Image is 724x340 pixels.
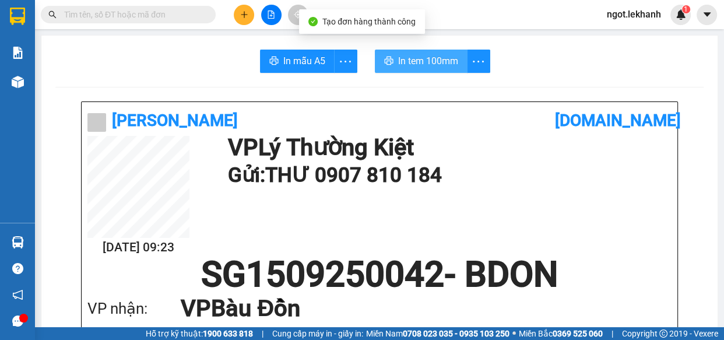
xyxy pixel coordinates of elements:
button: printerIn mẫu A5 [260,50,335,73]
span: printer [384,56,393,67]
span: more [468,54,490,69]
img: solution-icon [12,47,24,59]
div: VP nhận: [87,297,181,321]
span: printer [269,56,279,67]
img: icon-new-feature [676,9,686,20]
input: Tìm tên, số ĐT hoặc mã đơn [64,8,202,21]
span: | [262,327,263,340]
span: Miền Bắc [519,327,603,340]
strong: 0708 023 035 - 0935 103 250 [403,329,509,338]
span: file-add [267,10,275,19]
button: aim [288,5,308,25]
span: CC : [110,78,126,90]
span: ngot.lekhanh [598,7,670,22]
div: PHỤ TÙNG [10,38,103,52]
div: BX [GEOGRAPHIC_DATA] [111,10,230,38]
b: [PERSON_NAME] [112,111,238,130]
img: warehouse-icon [12,236,24,248]
span: Gửi: [10,11,28,23]
sup: 1 [682,5,690,13]
span: Tạo đơn hàng thành công [322,17,416,26]
span: Hỗ trợ kỹ thuật: [146,327,253,340]
span: message [12,316,23,327]
h1: VP Lý Thường Kiệt [227,136,666,159]
button: printerIn tem 100mm [375,50,468,73]
div: Lý Thường Kiệt [10,10,103,38]
span: plus [240,10,248,19]
div: 0906789896 [10,52,103,68]
span: caret-down [702,9,712,20]
span: Miền Nam [366,327,509,340]
button: more [467,50,490,73]
strong: 1900 633 818 [203,329,253,338]
h1: SG1509250042 - BDON [87,257,672,292]
span: Nhận: [111,11,139,23]
span: notification [12,289,23,300]
span: In tem 100mm [398,54,458,68]
span: | [611,327,613,340]
b: [DOMAIN_NAME] [555,111,681,130]
h1: VP Bàu Đồn [181,292,648,325]
button: file-add [261,5,282,25]
span: aim [294,10,302,19]
h1: Gửi: THƯ 0907 810 184 [227,159,666,191]
div: 0969372272 [111,52,230,68]
h2: [DATE] 09:23 [87,238,189,257]
button: more [334,50,357,73]
div: [PERSON_NAME] [111,38,230,52]
button: plus [234,5,254,25]
span: question-circle [12,263,23,274]
span: 1 [684,5,688,13]
strong: 0369 525 060 [553,329,603,338]
span: search [48,10,57,19]
span: In mẫu A5 [283,54,325,68]
span: Cung cấp máy in - giấy in: [272,327,363,340]
button: caret-down [697,5,717,25]
div: 30.000 [110,75,231,92]
span: more [335,54,357,69]
img: logo-vxr [10,8,25,25]
span: ⚪️ [512,331,516,336]
span: check-circle [308,17,318,26]
img: warehouse-icon [12,76,24,88]
span: copyright [659,330,667,338]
